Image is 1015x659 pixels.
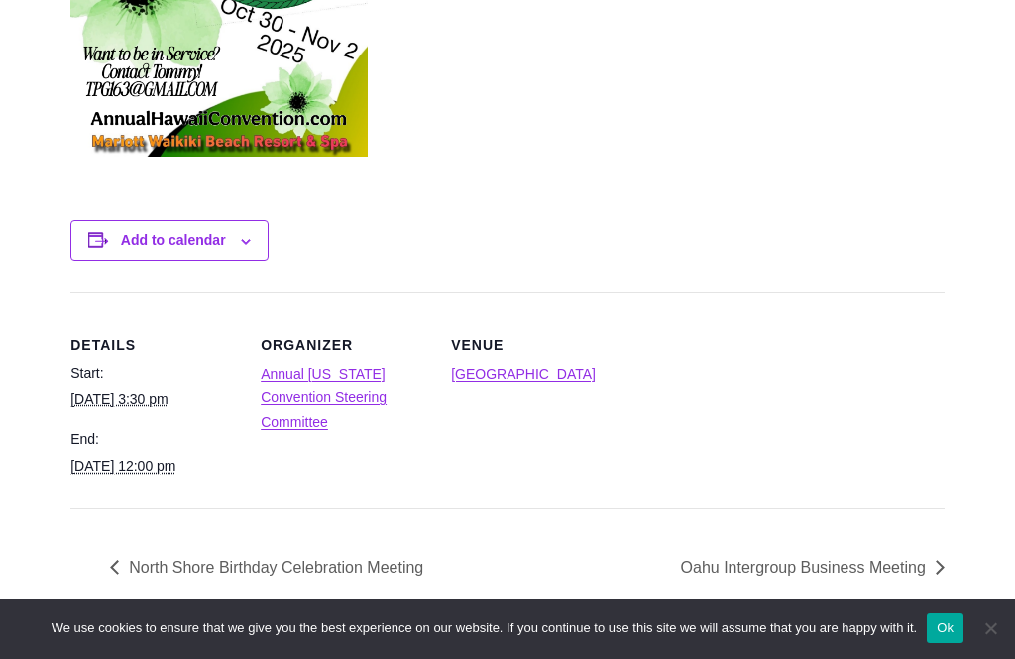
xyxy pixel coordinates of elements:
h2: Details [70,336,237,354]
dt: Start: [70,362,237,384]
h2: Organizer [261,336,427,354]
a: Oahu Intergroup Business Meeting [670,559,945,576]
button: View links to add events to your calendar [121,232,226,248]
h2: Venue [451,336,618,354]
a: North Shore Birthday Celebration Meeting [110,559,434,576]
dt: End: [70,428,237,451]
button: Ok [927,613,963,643]
a: [GEOGRAPHIC_DATA] [451,366,596,382]
span: No [980,618,1000,638]
abbr: 2025-11-02 [70,458,175,474]
nav: Event Navigation [70,553,945,582]
a: Annual [US_STATE] Convention Steering Committee [261,366,387,430]
abbr: 2025-10-30 [70,391,169,407]
span: We use cookies to ensure that we give you the best experience on our website. If you continue to ... [52,618,917,638]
